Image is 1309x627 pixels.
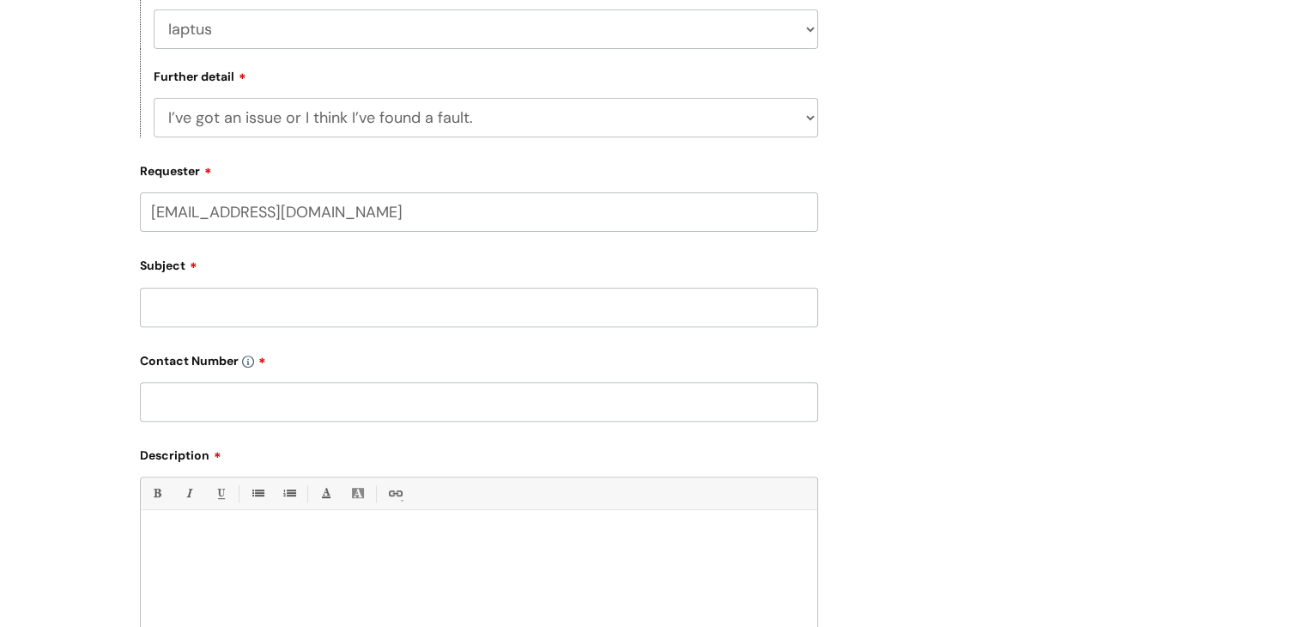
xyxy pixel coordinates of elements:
[347,483,368,504] a: Back Color
[140,192,818,232] input: Email
[140,442,818,463] label: Description
[242,356,254,368] img: info-icon.svg
[154,67,246,84] label: Further detail
[278,483,300,504] a: 1. Ordered List (Ctrl-Shift-8)
[315,483,336,504] a: Font Color
[246,483,268,504] a: • Unordered List (Ctrl-Shift-7)
[140,253,818,273] label: Subject
[178,483,199,504] a: Italic (Ctrl-I)
[140,158,818,179] label: Requester
[140,348,818,368] label: Contact Number
[146,483,167,504] a: Bold (Ctrl-B)
[209,483,231,504] a: Underline(Ctrl-U)
[384,483,405,504] a: Link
